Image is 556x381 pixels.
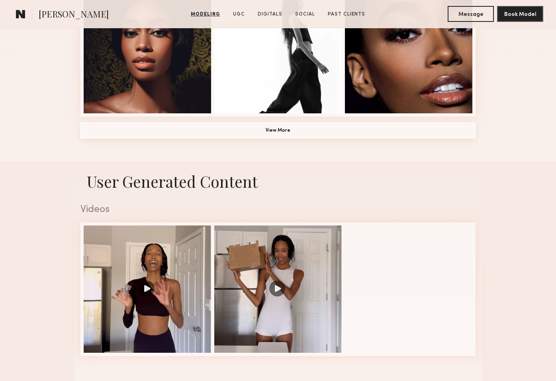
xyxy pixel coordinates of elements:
a: Book Model [497,10,543,17]
a: Digitals [255,11,286,18]
button: Book Model [497,6,543,22]
button: View More [80,122,476,138]
a: UGC [230,11,248,18]
a: Social [292,11,318,18]
div: Videos [80,205,476,215]
a: Past Clients [325,11,368,18]
button: Message [448,6,494,22]
a: Modeling [188,11,223,18]
span: [PERSON_NAME] [39,8,109,22]
h1: User Generated Content [74,171,482,192]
